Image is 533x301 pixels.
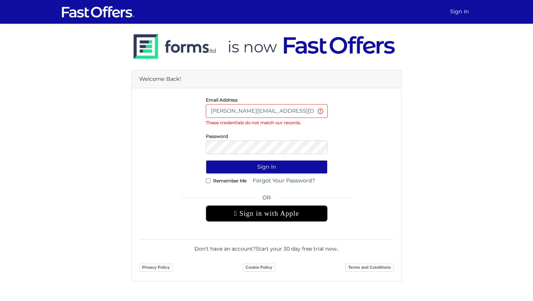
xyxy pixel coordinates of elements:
span: OR [206,193,328,205]
input: E-Mail [206,104,328,118]
label: Remember Me [213,180,247,182]
div: Don't have an account? . [139,239,394,253]
label: Email Address [206,99,238,101]
a: Cookie Policy [243,264,275,272]
div: Welcome Back! [132,70,401,88]
strong: These credentials do not match our records. [206,120,301,125]
a: Sign In [447,4,472,19]
a: Privacy Policy [139,264,173,272]
div: Sign in with Apple [206,205,328,222]
a: Forgot Your Password? [248,174,320,188]
label: Password [206,135,228,137]
a: Start your 30 day free trial now. [256,245,338,252]
a: Terms and Conditions [345,264,394,272]
button: Sign In [206,160,328,174]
